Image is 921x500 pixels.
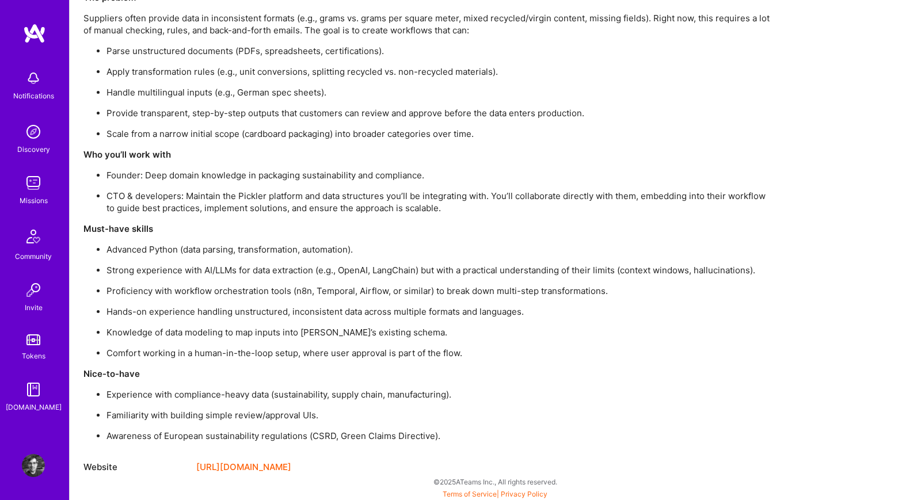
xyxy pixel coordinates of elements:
[106,285,774,297] p: Proficiency with workflow orchestration tools (n8n, Temporal, Airflow, or similar) to break down ...
[106,86,774,98] p: Handle multilingual inputs (e.g., German spec sheets).
[106,326,774,338] p: Knowledge of data modeling to map inputs into [PERSON_NAME]’s existing schema.
[15,250,52,262] div: Community
[22,454,45,477] img: User Avatar
[20,194,48,207] div: Missions
[83,223,153,234] strong: Must-have skills
[106,128,774,140] p: Scale from a narrow initial scope (cardboard packaging) into broader categories over time.
[196,460,291,474] a: [URL][DOMAIN_NAME]
[106,169,774,181] p: Founder: Deep domain knowledge in packaging sustainability and compliance.
[26,334,40,345] img: tokens
[106,45,774,57] p: Parse unstructured documents (PDFs, spreadsheets, certifications).
[106,66,774,78] p: Apply transformation rules (e.g., unit conversions, splitting recycled vs. non-recycled materials).
[22,378,45,401] img: guide book
[19,454,48,477] a: User Avatar
[22,67,45,90] img: bell
[83,149,171,160] strong: Who you’ll work with
[106,264,774,276] p: Strong experience with AI/LLMs for data extraction (e.g., OpenAI, LangChain) but with a practical...
[106,107,774,119] p: Provide transparent, step-by-step outputs that customers can review and approve before the data e...
[83,368,140,379] strong: Nice-to-have
[22,171,45,194] img: teamwork
[17,143,50,155] div: Discovery
[106,409,774,421] p: Familiarity with building simple review/approval UIs.
[501,490,547,498] a: Privacy Policy
[25,301,43,314] div: Invite
[443,490,497,498] a: Terms of Service
[106,306,774,318] p: Hands-on experience handling unstructured, inconsistent data across multiple formats and languages.
[106,190,774,214] p: CTO & developers: Maintain the Pickler platform and data structures you’ll be integrating with. Y...
[23,23,46,44] img: logo
[106,388,774,400] p: Experience with compliance-heavy data (sustainability, supply chain, manufacturing).
[22,120,45,143] img: discovery
[106,243,774,255] p: Advanced Python (data parsing, transformation, automation).
[83,460,187,474] div: Website
[69,467,921,496] div: © 2025 ATeams Inc., All rights reserved.
[83,12,774,36] p: Suppliers often provide data in inconsistent formats (e.g., grams vs. grams per square meter, mix...
[6,401,62,413] div: [DOMAIN_NAME]
[22,350,45,362] div: Tokens
[443,490,547,498] span: |
[106,430,774,442] p: Awareness of European sustainability regulations (CSRD, Green Claims Directive).
[106,347,774,359] p: Comfort working in a human-in-the-loop setup, where user approval is part of the flow.
[22,278,45,301] img: Invite
[13,90,54,102] div: Notifications
[20,223,47,250] img: Community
